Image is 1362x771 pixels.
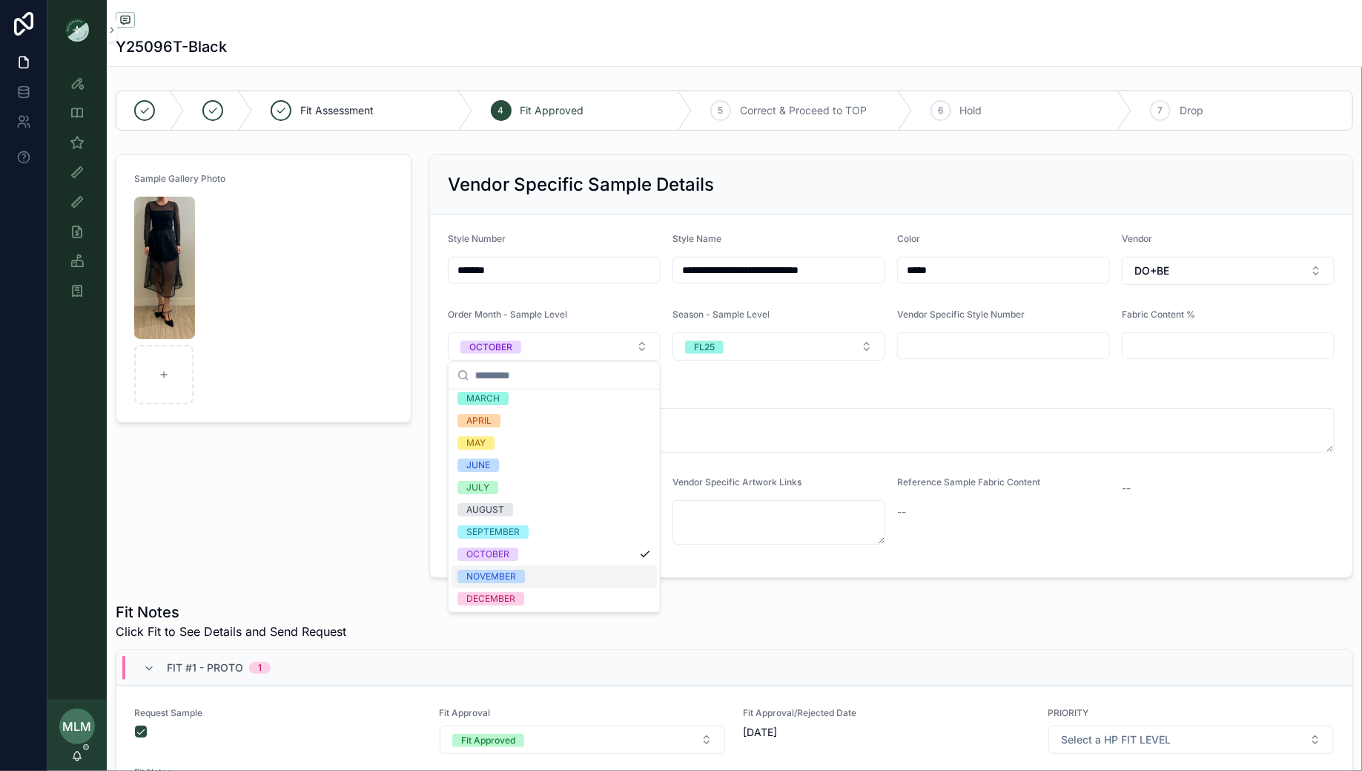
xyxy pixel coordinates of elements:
span: Hold [960,103,982,118]
div: SEPTEMBER [466,525,520,539]
h1: Fit Notes [116,602,346,623]
span: 6 [938,105,943,117]
span: Drop [1180,103,1203,118]
span: MLM [63,718,92,735]
span: Select a HP FIT LEVEL [1061,732,1171,747]
span: Fit Assessment [300,103,374,118]
span: Season - Sample Level [672,309,770,320]
span: Fit Approval/Rejected Date [744,707,1031,719]
span: -- [897,505,906,519]
span: DO+BE [1134,263,1169,278]
div: DECEMBER [466,592,515,606]
div: scrollable content [47,59,107,324]
span: Color [897,233,920,244]
span: 4 [498,105,504,117]
div: NOVEMBER [466,570,516,583]
span: Fabric Content % [1122,309,1195,320]
button: Select Button [1048,726,1334,754]
span: Sample Gallery Photo [134,173,225,184]
img: App logo [65,18,89,42]
span: Vendor [1122,233,1152,244]
span: Correct & Proceed to TOP [740,103,867,118]
span: -- [1122,481,1131,496]
button: Select Button [1122,257,1335,285]
div: APRIL [466,414,492,427]
span: Click Fit to See Details and Send Request [116,623,346,640]
div: AUGUST [466,503,504,516]
div: JULY [466,481,489,494]
h2: Vendor Specific Sample Details [448,173,714,197]
span: Fit Approval [439,707,726,719]
span: Style Name [672,233,721,244]
span: Fit #1 - Proto [167,660,243,675]
span: Vendor Specific Artwork Links [672,476,801,488]
span: Request Sample [134,707,421,719]
button: Select Button [440,726,725,754]
div: FL25 [694,341,715,354]
img: Screenshot-2025-07-23-at-4.32.47-PM.png [134,197,195,339]
span: Vendor Specific Style Number [897,309,1025,320]
span: Fit Approved [520,103,584,118]
span: PRIORITY [1048,707,1335,719]
div: OCTOBER [466,548,509,561]
span: Style Number [448,233,506,244]
span: 5 [718,105,724,117]
div: Fit Approved [461,734,515,747]
span: Reference Sample Fabric Content [897,476,1040,488]
button: Select Button [672,332,885,361]
div: Suggestions [449,390,660,612]
div: 1 [258,662,262,674]
div: OCTOBER [469,341,512,354]
span: 7 [1158,105,1163,117]
span: Order Month - Sample Level [448,309,567,320]
div: MARCH [466,392,500,405]
div: MAY [466,436,486,450]
button: Select Button [448,332,661,361]
div: JUNE [466,459,490,472]
h1: Y25096T-Black [116,36,227,57]
span: [DATE] [744,725,1031,740]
